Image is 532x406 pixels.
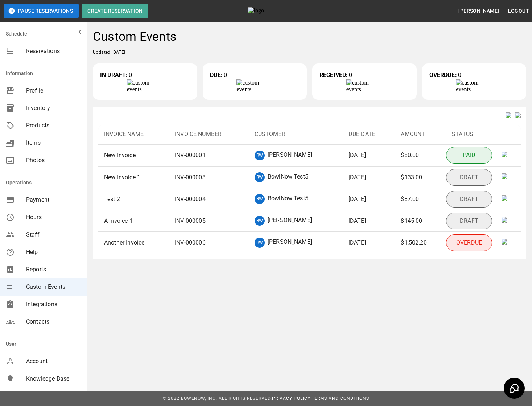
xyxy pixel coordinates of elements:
span: Products [26,121,81,130]
img: elipsis.svg [502,152,507,157]
img: custom events [346,79,383,93]
p: 0 [210,71,300,79]
p: [DATE] [349,173,366,182]
span: Reservations [26,47,81,56]
img: inv_next.svg [515,112,521,118]
div: RW [255,172,265,182]
p: Status [452,130,473,139]
p: Invoice Number [175,130,222,139]
div: RW [255,151,265,160]
button: Create Reservation [82,4,148,18]
p: DRAFT [446,169,492,186]
p: [PERSON_NAME] [268,238,312,247]
span: Payment [26,196,81,204]
img: custom events [127,79,163,93]
p: A invoice 1 [104,217,133,225]
p: INV- 000006 [175,238,206,247]
img: elipsis.svg [502,239,507,245]
span: Staff [26,230,81,239]
span: Profile [26,86,81,95]
p: INV- 000005 [175,217,206,225]
button: Logout [505,4,532,18]
p: Due Date [349,130,375,139]
span: Account [26,357,81,366]
p: IN DRAFT: [100,71,128,79]
p: OVERDUE [446,234,492,251]
div: RW [255,238,265,247]
table: sticky table [98,124,521,254]
p: Amount [401,130,425,139]
img: elipsis.svg [502,217,507,223]
p: Customer [255,130,285,139]
p: INV- 000004 [175,195,206,204]
span: Photos [26,156,81,165]
img: logo [248,7,288,15]
button: Pause Reservations [4,4,79,18]
p: BowlNow Test5 [268,194,308,204]
p: [DATE] [349,195,366,204]
span: Contacts [26,317,81,326]
p: DRAFT [446,191,492,208]
p: New Invoice 1 [104,173,140,182]
p: BowlNow Test5 [268,172,308,182]
p: 0 [100,71,190,79]
p: PAID [446,147,492,164]
span: Help [26,248,81,257]
p: $133.00 [401,173,422,182]
span: Knowledge Base [26,374,81,383]
p: Invoice Name [104,130,144,139]
p: OVERDUE: [429,71,457,79]
p: $1,502.20 [401,238,426,247]
div: RW [255,194,265,204]
span: Inventory [26,104,81,112]
p: New Invoice [104,151,136,160]
p: DUE: [210,71,223,79]
img: elipsis.svg [502,195,507,201]
img: elipsis.svg [502,173,507,179]
p: INV- 000003 [175,173,206,182]
p: [DATE] [349,238,366,247]
a: Privacy Policy [272,396,310,401]
p: INV- 000001 [175,151,206,160]
p: $87.00 [401,195,419,204]
p: [DATE] [349,217,366,225]
p: $80.00 [401,151,419,160]
div: RW [255,216,265,226]
p: [DATE] [349,151,366,160]
p: Test 2 [104,195,120,204]
p: 0 [429,71,519,79]
a: Terms and Conditions [312,396,369,401]
p: [PERSON_NAME] [268,151,312,160]
span: © 2022 BowlNow, Inc. All Rights Reserved. [163,396,272,401]
p: Another Invoice [104,238,144,247]
img: inv_prev.svg [506,112,511,118]
span: Reports [26,265,81,274]
button: [PERSON_NAME] [455,4,502,18]
p: DRAFT [446,213,492,229]
p: $145.00 [401,217,422,225]
span: Hours [26,213,81,222]
img: custom events [236,79,273,93]
p: RECEIVED: [319,71,348,79]
span: Items [26,139,81,147]
h4: Custom Events [93,29,177,44]
p: [PERSON_NAME] [268,216,312,226]
span: Updated [DATE] [93,50,125,55]
p: 0 [319,71,409,79]
span: Integrations [26,300,81,309]
span: Custom Events [26,283,81,291]
img: custom events [456,79,492,93]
